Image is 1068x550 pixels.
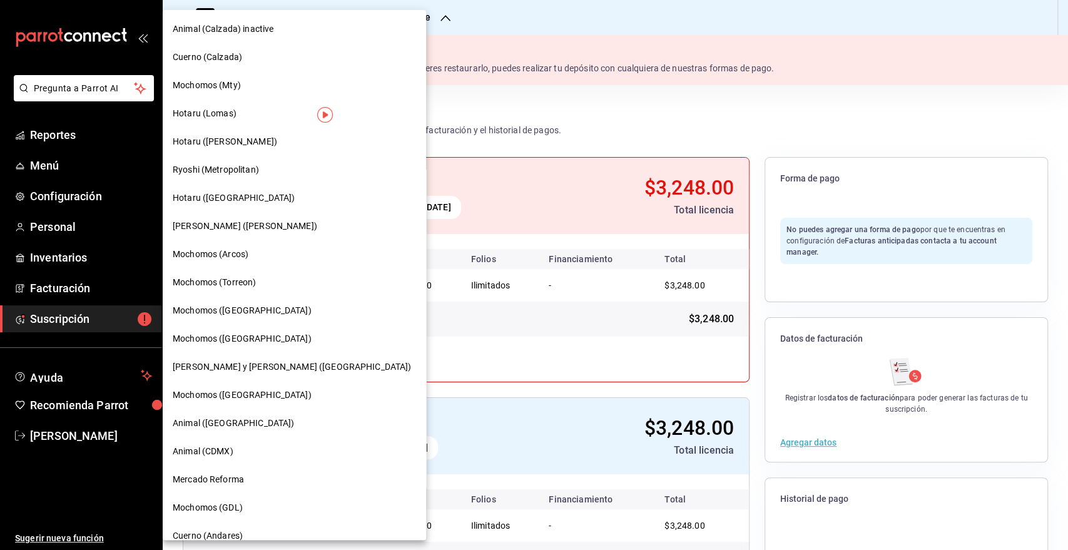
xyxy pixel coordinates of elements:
[317,107,333,123] img: Tooltip marker
[163,381,426,409] div: Mochomos ([GEOGRAPHIC_DATA])
[163,409,426,437] div: Animal ([GEOGRAPHIC_DATA])
[173,276,256,289] span: Mochomos (Torreon)
[163,494,426,522] div: Mochomos (GDL)
[163,325,426,353] div: Mochomos ([GEOGRAPHIC_DATA])
[173,332,312,345] span: Mochomos ([GEOGRAPHIC_DATA])
[163,71,426,99] div: Mochomos (Mty)
[173,163,259,176] span: Ryoshi (Metropolitan)
[163,15,426,43] div: Animal (Calzada) inactive
[163,156,426,184] div: Ryoshi (Metropolitan)
[163,353,426,381] div: [PERSON_NAME] y [PERSON_NAME] ([GEOGRAPHIC_DATA])
[163,297,426,325] div: Mochomos ([GEOGRAPHIC_DATA])
[173,473,244,486] span: Mercado Reforma
[163,522,426,550] div: Cuerno (Andares)
[163,43,426,71] div: Cuerno (Calzada)
[163,466,426,494] div: Mercado Reforma
[163,184,426,212] div: Hotaru ([GEOGRAPHIC_DATA])
[173,389,312,402] span: Mochomos ([GEOGRAPHIC_DATA])
[163,99,426,128] div: Hotaru (Lomas)
[173,529,243,542] span: Cuerno (Andares)
[163,128,426,156] div: Hotaru ([PERSON_NAME])
[173,360,411,374] span: [PERSON_NAME] y [PERSON_NAME] ([GEOGRAPHIC_DATA])
[173,248,248,261] span: Mochomos (Arcos)
[173,23,273,36] span: Animal (Calzada) inactive
[163,240,426,268] div: Mochomos (Arcos)
[173,501,243,514] span: Mochomos (GDL)
[163,212,426,240] div: [PERSON_NAME] ([PERSON_NAME])
[173,51,242,64] span: Cuerno (Calzada)
[173,107,236,120] span: Hotaru (Lomas)
[173,191,295,205] span: Hotaru ([GEOGRAPHIC_DATA])
[173,135,277,148] span: Hotaru ([PERSON_NAME])
[173,417,294,430] span: Animal ([GEOGRAPHIC_DATA])
[173,304,312,317] span: Mochomos ([GEOGRAPHIC_DATA])
[173,220,317,233] span: [PERSON_NAME] ([PERSON_NAME])
[173,79,241,92] span: Mochomos (Mty)
[163,268,426,297] div: Mochomos (Torreon)
[163,437,426,466] div: Animal (CDMX)
[173,445,233,458] span: Animal (CDMX)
